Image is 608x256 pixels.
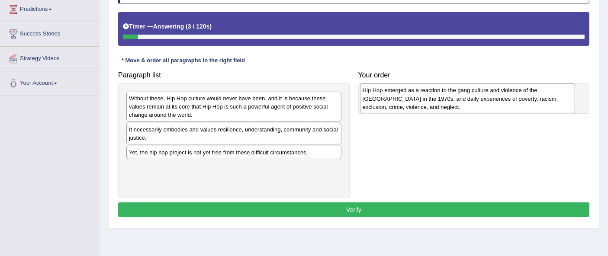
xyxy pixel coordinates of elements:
h4: Paragraph list [118,71,350,79]
h4: Your order [358,71,590,79]
b: 3 / 120s [188,23,210,30]
div: * Move & order all paragraphs in the right field [118,57,248,65]
div: Without these, Hip Hop culture would never have been, and it is because these values remain at it... [126,92,341,122]
b: Answering [153,23,184,30]
b: ) [210,23,212,30]
b: ( [186,23,188,30]
h5: Timer — [123,23,212,30]
a: Success Stories [0,22,99,44]
a: Your Account [0,71,99,93]
div: Hip Hop emerged as a reaction to the gang culture and violence of the [GEOGRAPHIC_DATA] in the 19... [360,83,575,113]
a: Strategy Videos [0,47,99,68]
button: Verify [118,202,589,217]
div: It necessarily embodies and values resilience, understanding, community and social justice. [126,123,341,144]
div: Yet, the hip hop project is not yet free from these difficult circumstances. [126,146,341,159]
